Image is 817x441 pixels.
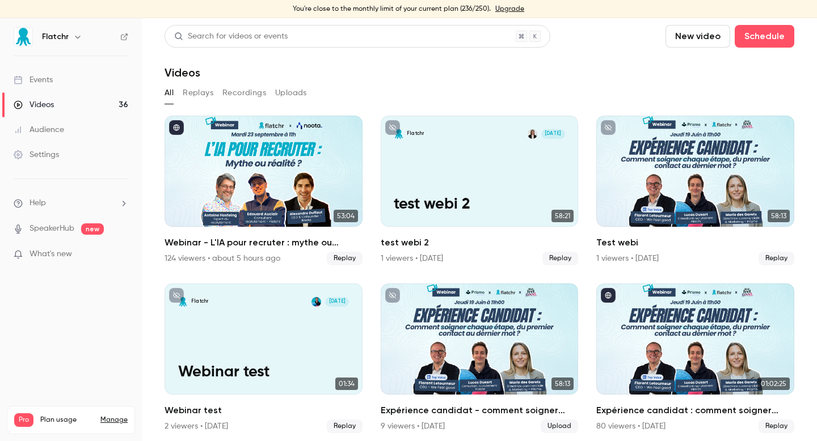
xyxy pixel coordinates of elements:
button: New video [666,25,730,48]
span: 58:13 [551,378,574,390]
span: Replay [542,252,578,265]
a: Upgrade [495,5,524,14]
h2: test webi 2 [381,236,579,249]
h2: Webinar test [165,404,363,417]
div: Search for videos or events [174,31,288,43]
span: Upload [541,419,578,433]
span: What's new [30,248,72,260]
a: SpeakerHub [30,223,74,235]
button: Recordings [222,84,266,102]
span: Replay [327,419,363,433]
button: unpublished [169,288,184,303]
p: Flatchr [191,298,208,305]
iframe: Noticeable Trigger [115,249,128,260]
button: Uploads [275,84,307,102]
a: test webi 2FlatchrLucie Chaton[DATE]test webi 258:21test webi 21 viewers • [DATE]Replay [381,116,579,265]
span: new [81,223,104,235]
a: 53:04Webinar - L'IA pour recruter : mythe ou réalité ?124 viewers • about 5 hours agoReplay [165,116,363,265]
a: Manage [100,415,128,425]
span: Plan usage [40,415,94,425]
a: 58:13Test webi1 viewers • [DATE]Replay [596,116,794,265]
li: help-dropdown-opener [14,197,128,209]
li: Test webi [596,116,794,265]
div: 1 viewers • [DATE] [381,253,443,264]
h6: Flatchr [42,31,69,43]
span: Replay [327,252,363,265]
span: Pro [14,413,33,427]
h2: Webinar - L'IA pour recruter : mythe ou réalité ? [165,236,363,249]
div: Audience [14,124,64,135]
div: Events [14,74,53,86]
span: 53:04 [334,210,358,222]
div: 1 viewers • [DATE] [596,253,659,264]
p: Flatchr [407,130,424,137]
img: Lucas Dusart [311,297,321,307]
p: test webi 2 [394,196,565,214]
li: Webinar - L'IA pour recruter : mythe ou réalité ? [165,116,363,265]
h2: Expérience candidat - comment soigner chaque étape, du premier contact au dernier mot [381,404,579,417]
li: Expérience candidat : comment soigner chaque étape, du premier contact au dernier mot ? [596,283,794,433]
span: Replay [759,252,794,265]
button: unpublished [385,120,400,135]
span: 01:34 [335,378,358,390]
span: 01:02:25 [757,378,790,390]
button: unpublished [385,288,400,303]
li: test webi 2 [381,116,579,265]
li: Webinar test [165,283,363,433]
div: Videos [14,99,54,111]
span: [DATE] [541,129,565,139]
img: Lucie Chaton [528,129,537,139]
a: 01:02:25Expérience candidat : comment soigner chaque étape, du premier contact au dernier mot ?80... [596,283,794,433]
img: Flatchr [14,28,32,46]
button: published [601,288,616,303]
div: 2 viewers • [DATE] [165,421,228,432]
button: unpublished [601,120,616,135]
div: 80 viewers • [DATE] [596,421,666,432]
div: Settings [14,149,59,160]
span: Replay [759,419,794,433]
span: 58:21 [551,210,574,222]
span: [DATE] [325,297,349,307]
h1: Videos [165,66,200,79]
span: 58:13 [768,210,790,222]
a: Webinar testFlatchrLucas Dusart[DATE]Webinar test01:34Webinar test2 viewers • [DATE]Replay [165,283,363,433]
li: Expérience candidat - comment soigner chaque étape, du premier contact au dernier mot [381,283,579,433]
button: published [169,120,184,135]
button: Schedule [735,25,794,48]
section: Videos [165,25,794,434]
div: 124 viewers • about 5 hours ago [165,253,280,264]
span: Help [30,197,46,209]
h2: Test webi [596,236,794,249]
a: 58:13Expérience candidat - comment soigner chaque étape, du premier contact au dernier mot9 vie... [381,283,579,433]
button: All [165,84,174,102]
div: 9 viewers • [DATE] [381,421,445,432]
h2: Expérience candidat : comment soigner chaque étape, du premier contact au dernier mot ? [596,404,794,417]
p: Webinar test [178,363,349,381]
button: Replays [183,84,213,102]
